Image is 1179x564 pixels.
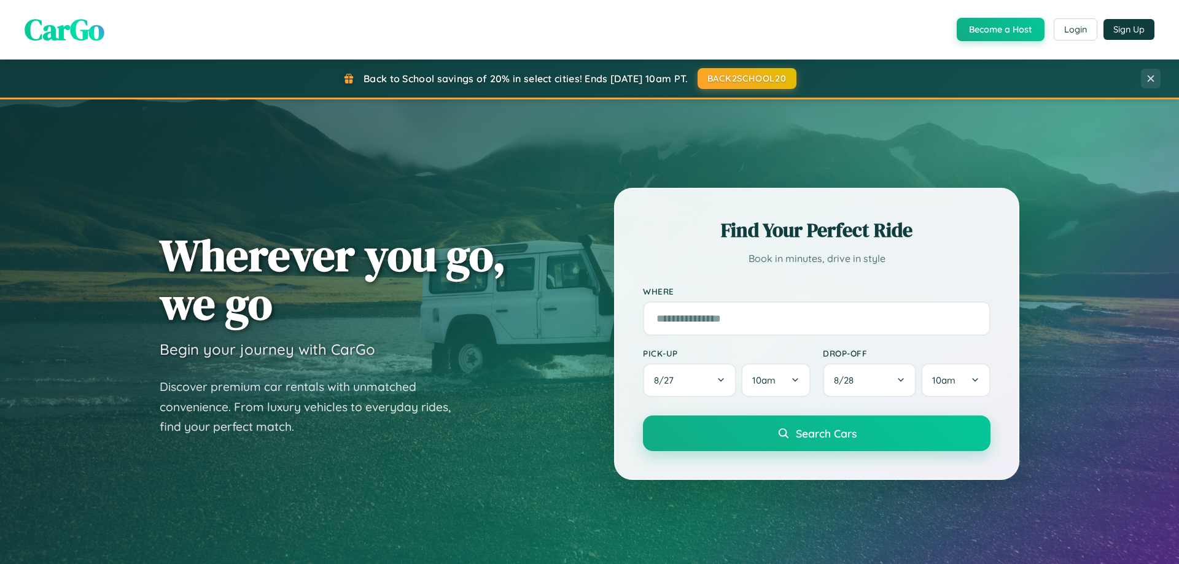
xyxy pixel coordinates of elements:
button: 10am [741,363,811,397]
label: Drop-off [823,348,990,358]
button: Login [1054,18,1097,41]
label: Where [643,286,990,296]
button: BACK2SCHOOL20 [698,68,796,89]
span: 10am [932,374,955,386]
button: Sign Up [1103,19,1154,40]
button: 10am [921,363,990,397]
button: 8/27 [643,363,736,397]
span: Back to School savings of 20% in select cities! Ends [DATE] 10am PT. [364,72,688,85]
button: Search Cars [643,415,990,451]
h2: Find Your Perfect Ride [643,217,990,244]
span: Search Cars [796,427,857,440]
button: 8/28 [823,363,916,397]
span: 10am [752,374,776,386]
p: Discover premium car rentals with unmatched convenience. From luxury vehicles to everyday rides, ... [160,377,467,437]
span: CarGo [25,9,104,50]
label: Pick-up [643,348,811,358]
h3: Begin your journey with CarGo [160,340,375,358]
button: Become a Host [957,18,1045,41]
span: 8 / 28 [834,374,860,386]
span: 8 / 27 [654,374,680,386]
p: Book in minutes, drive in style [643,250,990,268]
h1: Wherever you go, we go [160,231,506,328]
